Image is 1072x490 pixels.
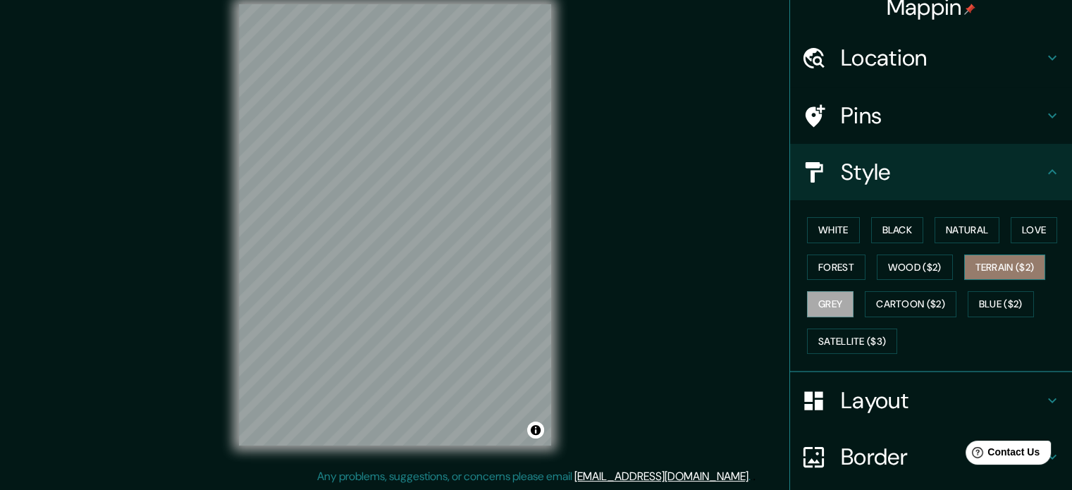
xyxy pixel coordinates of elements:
button: Black [871,217,924,243]
a: [EMAIL_ADDRESS][DOMAIN_NAME] [574,469,748,484]
button: Satellite ($3) [807,329,897,355]
h4: Layout [841,386,1044,415]
button: Wood ($2) [877,255,953,281]
h4: Location [841,44,1044,72]
h4: Pins [841,102,1044,130]
button: Cartoon ($2) [865,291,956,317]
button: Grey [807,291,854,317]
div: Style [790,144,1072,200]
button: Terrain ($2) [964,255,1046,281]
h4: Border [841,443,1044,471]
iframe: Help widget launcher [947,435,1056,474]
div: Border [790,429,1072,485]
div: Location [790,30,1072,86]
div: . [753,468,756,485]
img: pin-icon.png [964,4,975,15]
div: Pins [790,87,1072,144]
div: . [751,468,753,485]
button: Forest [807,255,865,281]
button: Love [1011,217,1057,243]
div: Layout [790,372,1072,429]
button: Blue ($2) [968,291,1034,317]
canvas: Map [239,4,551,446]
button: Toggle attribution [527,422,544,439]
p: Any problems, suggestions, or concerns please email . [317,468,751,485]
h4: Style [841,158,1044,186]
button: Natural [935,217,999,243]
button: White [807,217,860,243]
